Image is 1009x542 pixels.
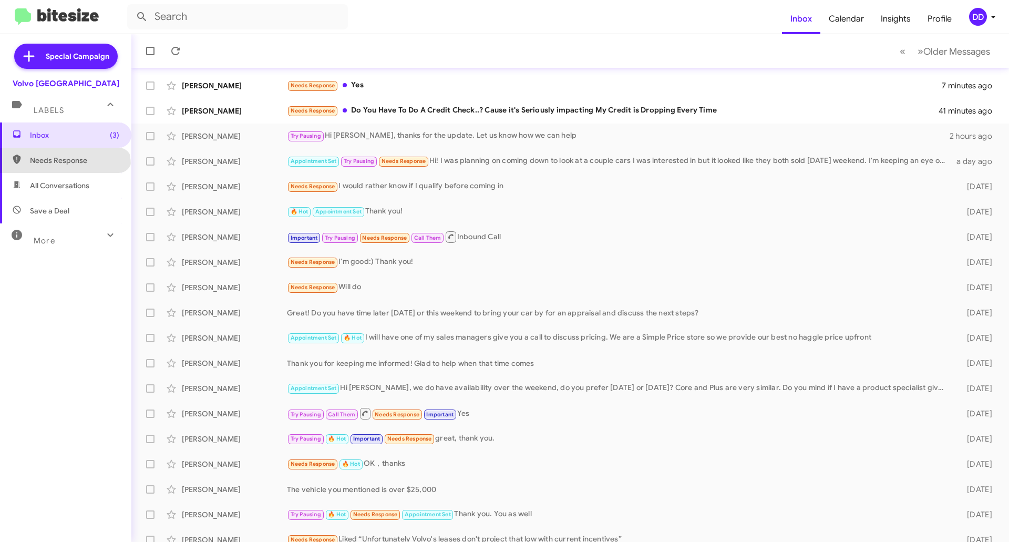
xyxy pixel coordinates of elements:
div: Great! Do you have time later [DATE] or this weekend to bring your car by for an appraisal and di... [287,308,950,318]
span: Try Pausing [291,511,321,518]
div: I would rather know if I qualify before coming in [287,180,950,192]
div: Yes [287,407,950,420]
div: [DATE] [950,308,1001,318]
div: Hi [PERSON_NAME], thanks for the update. Let us know how we can help [287,130,950,142]
div: [PERSON_NAME] [182,282,287,293]
span: Needs Response [291,183,335,190]
div: [DATE] [950,207,1001,217]
span: Try Pausing [291,435,321,442]
div: [PERSON_NAME] [182,207,287,217]
span: Important [353,435,380,442]
span: Appointment Set [315,208,362,215]
div: 7 minutes ago [942,80,1001,91]
span: Appointment Set [291,334,337,341]
a: Inbox [782,4,820,34]
div: [PERSON_NAME] [182,106,287,116]
span: Needs Response [30,155,119,166]
div: [DATE] [950,181,1001,192]
div: OK，thanks [287,458,950,470]
div: [PERSON_NAME] [182,459,287,469]
span: All Conversations [30,180,89,191]
span: 🔥 Hot [342,461,360,467]
div: I will have one of my sales managers give you a call to discuss pricing. We are a Simple Price st... [287,332,950,344]
input: Search [127,4,348,29]
span: Try Pausing [325,234,355,241]
a: Special Campaign [14,44,118,69]
a: Insights [872,4,919,34]
div: Hi [PERSON_NAME], we do have availability over the weekend, do you prefer [DATE] or [DATE]? Core ... [287,382,950,394]
div: a day ago [950,156,1001,167]
div: great, thank you. [287,433,950,445]
span: 🔥 Hot [328,511,346,518]
span: 🔥 Hot [291,208,308,215]
div: Hi! I was planning on coming down to look at a couple cars I was interested in but it looked like... [287,155,950,167]
span: Needs Response [291,461,335,467]
div: [DATE] [950,257,1001,268]
div: [DATE] [950,459,1001,469]
div: [PERSON_NAME] [182,484,287,495]
span: Labels [34,106,64,115]
div: Will do [287,281,950,293]
a: Profile [919,4,960,34]
div: [PERSON_NAME] [182,131,287,141]
nav: Page navigation example [894,40,996,62]
div: [DATE] [950,333,1001,343]
span: Needs Response [291,284,335,291]
span: Important [426,411,454,418]
div: 2 hours ago [950,131,1001,141]
div: Inbound Call [287,230,950,243]
div: [PERSON_NAME] [182,358,287,369]
span: Appointment Set [405,511,451,518]
div: [PERSON_NAME] [182,156,287,167]
div: Thank you. You as well [287,508,950,520]
div: [DATE] [950,434,1001,444]
div: [PERSON_NAME] [182,308,287,318]
div: [DATE] [950,484,1001,495]
div: Do You Have To Do A Credit Check..? Cause it's Seriously impacting My Credit is Dropping Every Time [287,105,939,117]
div: [DATE] [950,232,1001,242]
div: [PERSON_NAME] [182,383,287,394]
span: (3) [110,130,119,140]
span: Needs Response [362,234,407,241]
div: [PERSON_NAME] [182,509,287,520]
span: Call Them [328,411,355,418]
div: Thank you for keeping me informed! Glad to help when that time comes [287,358,950,369]
div: [PERSON_NAME] [182,434,287,444]
div: [DATE] [950,282,1001,293]
span: Inbox [30,130,119,140]
div: [DATE] [950,383,1001,394]
span: Appointment Set [291,385,337,392]
div: Thank you! [287,206,950,218]
div: [PERSON_NAME] [182,232,287,242]
span: Important [291,234,318,241]
span: Call Them [414,234,441,241]
div: [DATE] [950,358,1001,369]
span: 🔥 Hot [328,435,346,442]
div: [PERSON_NAME] [182,181,287,192]
div: [PERSON_NAME] [182,408,287,419]
div: [PERSON_NAME] [182,333,287,343]
span: Try Pausing [344,158,374,165]
span: Needs Response [353,511,398,518]
div: [PERSON_NAME] [182,80,287,91]
span: » [918,45,923,58]
span: Needs Response [375,411,419,418]
span: Special Campaign [46,51,109,62]
button: Next [911,40,996,62]
span: Save a Deal [30,206,69,216]
a: Calendar [820,4,872,34]
span: Needs Response [382,158,426,165]
span: Needs Response [291,82,335,89]
span: Try Pausing [291,132,321,139]
div: The vehicle you mentioned is over $25,000 [287,484,950,495]
div: Yes [287,79,942,91]
button: DD [960,8,997,26]
div: 41 minutes ago [939,106,1001,116]
span: More [34,236,55,246]
span: Appointment Set [291,158,337,165]
span: Try Pausing [291,411,321,418]
span: Needs Response [291,107,335,114]
span: « [900,45,905,58]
